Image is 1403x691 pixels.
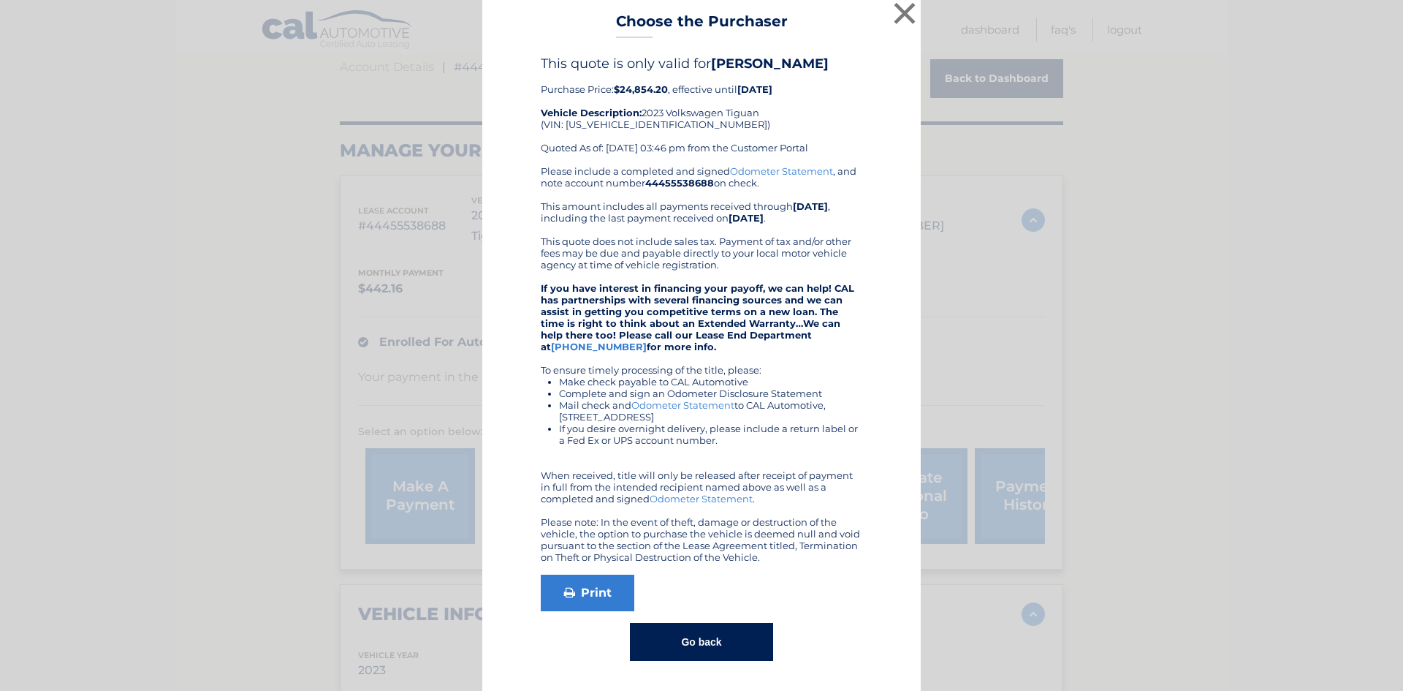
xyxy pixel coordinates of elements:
[559,376,862,388] li: Make check payable to CAL Automotive
[650,493,753,505] a: Odometer Statement
[541,56,862,72] h4: This quote is only valid for
[793,200,828,212] b: [DATE]
[711,56,829,72] b: [PERSON_NAME]
[541,107,642,118] strong: Vehicle Description:
[730,165,833,177] a: Odometer Statement
[559,388,862,399] li: Complete and sign an Odometer Disclosure Statement
[551,341,647,352] a: [PHONE_NUMBER]
[645,177,714,189] b: 44455538688
[631,399,734,411] a: Odometer Statement
[737,83,772,95] b: [DATE]
[729,212,764,224] b: [DATE]
[630,623,772,661] button: Go back
[541,575,634,611] a: Print
[559,423,862,446] li: If you desire overnight delivery, please include a return label or a Fed Ex or UPS account number.
[616,12,788,38] h3: Choose the Purchaser
[541,282,854,352] strong: If you have interest in financing your payoff, we can help! CAL has partnerships with several fin...
[614,83,668,95] b: $24,854.20
[541,165,862,563] div: Please include a completed and signed , and note account number on check. This amount includes al...
[559,399,862,423] li: Mail check and to CAL Automotive, [STREET_ADDRESS]
[541,56,862,165] div: Purchase Price: , effective until 2023 Volkswagen Tiguan (VIN: [US_VEHICLE_IDENTIFICATION_NUMBER]...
